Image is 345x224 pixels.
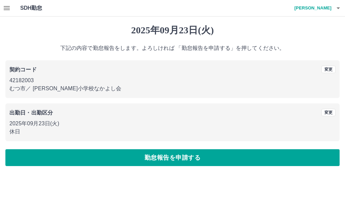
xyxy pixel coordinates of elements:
[9,120,336,128] p: 2025年09月23日(火)
[9,67,37,72] b: 契約コード
[9,76,336,85] p: 42182003
[321,109,336,116] button: 変更
[9,110,53,116] b: 出勤日・出勤区分
[9,85,336,93] p: むつ市 ／ [PERSON_NAME]小学校なかよし会
[9,128,336,136] p: 休日
[321,66,336,73] button: 変更
[5,149,340,166] button: 勤怠報告を申請する
[5,25,340,36] h1: 2025年09月23日(火)
[5,44,340,52] p: 下記の内容で勤怠報告をします。よろしければ 「勤怠報告を申請する」を押してください。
